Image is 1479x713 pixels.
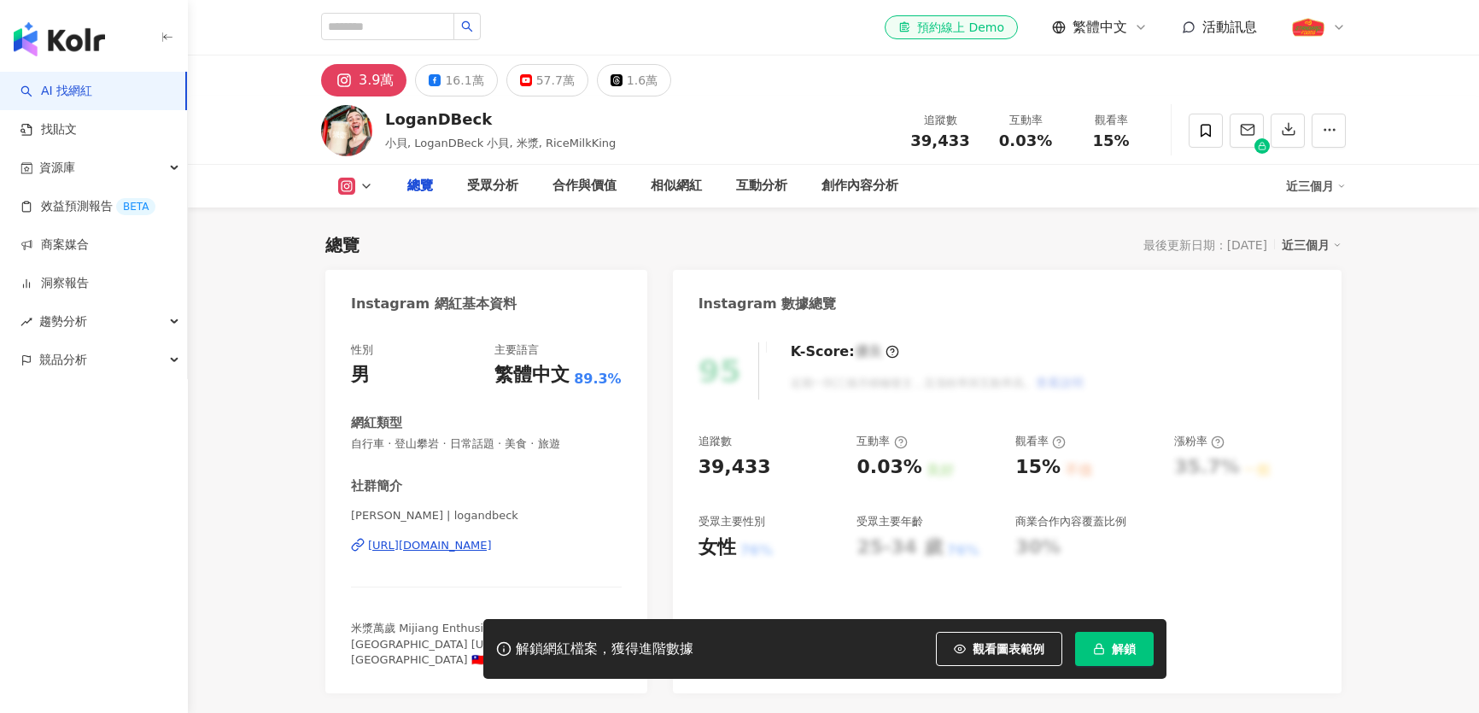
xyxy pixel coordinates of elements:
a: 洞察報告 [20,275,89,292]
button: 解鎖 [1075,632,1154,666]
div: 57.7萬 [536,68,575,92]
div: 39,433 [699,454,771,481]
span: 0.03% [999,132,1052,149]
div: 觀看率 [1079,112,1143,129]
div: 互動率 [856,434,907,449]
div: 受眾主要性別 [699,514,765,529]
span: 競品分析 [39,341,87,379]
div: 最後更新日期：[DATE] [1143,238,1267,252]
div: 0.03% [856,454,921,481]
div: 網紅類型 [351,414,402,432]
span: 15% [1092,132,1129,149]
div: 繁體中文 [494,362,570,389]
span: 觀看圖表範例 [973,642,1044,656]
div: 解鎖網紅檔案，獲得進階數據 [516,640,693,658]
div: 互動率 [993,112,1058,129]
div: 近三個月 [1286,172,1346,200]
div: 3.9萬 [359,68,394,92]
div: 漲粉率 [1174,434,1225,449]
div: 1.6萬 [627,68,658,92]
span: 資源庫 [39,149,75,187]
div: 創作內容分析 [821,176,898,196]
div: Instagram 網紅基本資料 [351,295,517,313]
div: Instagram 數據總覽 [699,295,837,313]
a: [URL][DOMAIN_NAME] [351,538,622,553]
a: searchAI 找網紅 [20,83,92,100]
div: 15% [1015,454,1061,481]
div: 相似網紅 [651,176,702,196]
span: 小貝, LoganDBeck 小貝, 米漿, RiceMilkKing [385,137,616,149]
span: 活動訊息 [1202,19,1257,35]
div: 總覽 [325,233,360,257]
a: 商案媒合 [20,237,89,254]
button: 觀看圖表範例 [936,632,1062,666]
span: search [461,20,473,32]
span: rise [20,316,32,328]
button: 1.6萬 [597,64,671,96]
div: [URL][DOMAIN_NAME] [368,538,492,553]
div: 性別 [351,342,373,358]
div: 近三個月 [1282,234,1342,256]
span: 自行車 · 登山攀岩 · 日常話題 · 美食 · 旅遊 [351,436,622,452]
div: 總覽 [407,176,433,196]
div: 女性 [699,535,736,561]
div: LoganDBeck [385,108,616,130]
div: 社群簡介 [351,477,402,495]
span: [PERSON_NAME] | logandbeck [351,508,622,523]
div: 互動分析 [736,176,787,196]
button: 16.1萬 [415,64,497,96]
div: 合作與價值 [552,176,617,196]
div: 觀看率 [1015,434,1066,449]
div: 男 [351,362,370,389]
span: 繁體中文 [1073,18,1127,37]
div: 主要語言 [494,342,539,358]
button: 57.7萬 [506,64,588,96]
img: KOL Avatar [321,105,372,156]
img: logo [14,22,105,56]
img: %E4%B8%8B%E8%BC%89.png [1292,11,1324,44]
div: 商業合作內容覆蓋比例 [1015,514,1126,529]
div: 追蹤數 [699,434,732,449]
button: 3.9萬 [321,64,406,96]
span: 解鎖 [1112,642,1136,656]
div: 預約線上 Demo [898,19,1004,36]
a: 效益預測報告BETA [20,198,155,215]
span: 89.3% [574,370,622,389]
a: 找貼文 [20,121,77,138]
div: K-Score : [791,342,899,361]
div: 追蹤數 [908,112,973,129]
span: 39,433 [910,131,969,149]
div: 受眾分析 [467,176,518,196]
span: 趨勢分析 [39,302,87,341]
a: 預約線上 Demo [885,15,1018,39]
div: 受眾主要年齡 [856,514,923,529]
div: 16.1萬 [445,68,483,92]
